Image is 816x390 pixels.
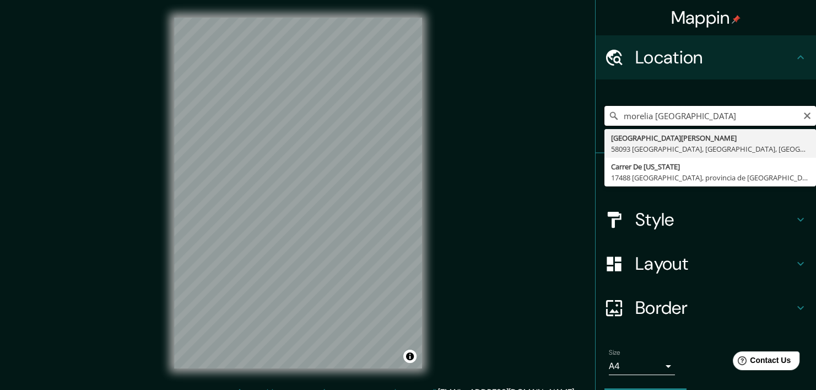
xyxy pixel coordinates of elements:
[596,153,816,197] div: Pins
[174,18,422,368] canvas: Map
[635,297,794,319] h4: Border
[609,357,675,375] div: A4
[611,172,809,183] div: 17488 [GEOGRAPHIC_DATA], provincia de [GEOGRAPHIC_DATA], [GEOGRAPHIC_DATA]
[732,15,741,24] img: pin-icon.png
[596,286,816,330] div: Border
[611,161,809,172] div: Carrer De [US_STATE]
[635,209,794,231] h4: Style
[596,35,816,79] div: Location
[609,348,620,357] label: Size
[635,164,794,186] h4: Pins
[718,347,804,378] iframe: Help widget launcher
[403,350,417,363] button: Toggle attribution
[635,46,794,68] h4: Location
[596,197,816,242] div: Style
[604,106,816,126] input: Pick your city or area
[803,110,812,120] button: Clear
[596,242,816,286] div: Layout
[611,132,809,143] div: [GEOGRAPHIC_DATA][PERSON_NAME]
[635,253,794,275] h4: Layout
[671,7,741,29] h4: Mappin
[611,143,809,154] div: 58093 [GEOGRAPHIC_DATA], [GEOGRAPHIC_DATA], [GEOGRAPHIC_DATA]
